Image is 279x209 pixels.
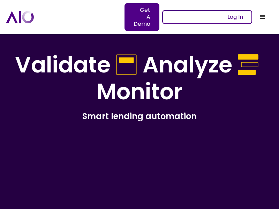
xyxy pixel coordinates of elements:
div: menu [252,7,273,28]
a: Get A Demo [125,3,159,31]
h1: Monitor [97,78,183,105]
a: home [6,11,162,23]
a: Log In [162,10,252,24]
h1: Validate [15,52,111,78]
h2: Smart lending automation [11,111,268,122]
h1: Analyze [143,52,232,78]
